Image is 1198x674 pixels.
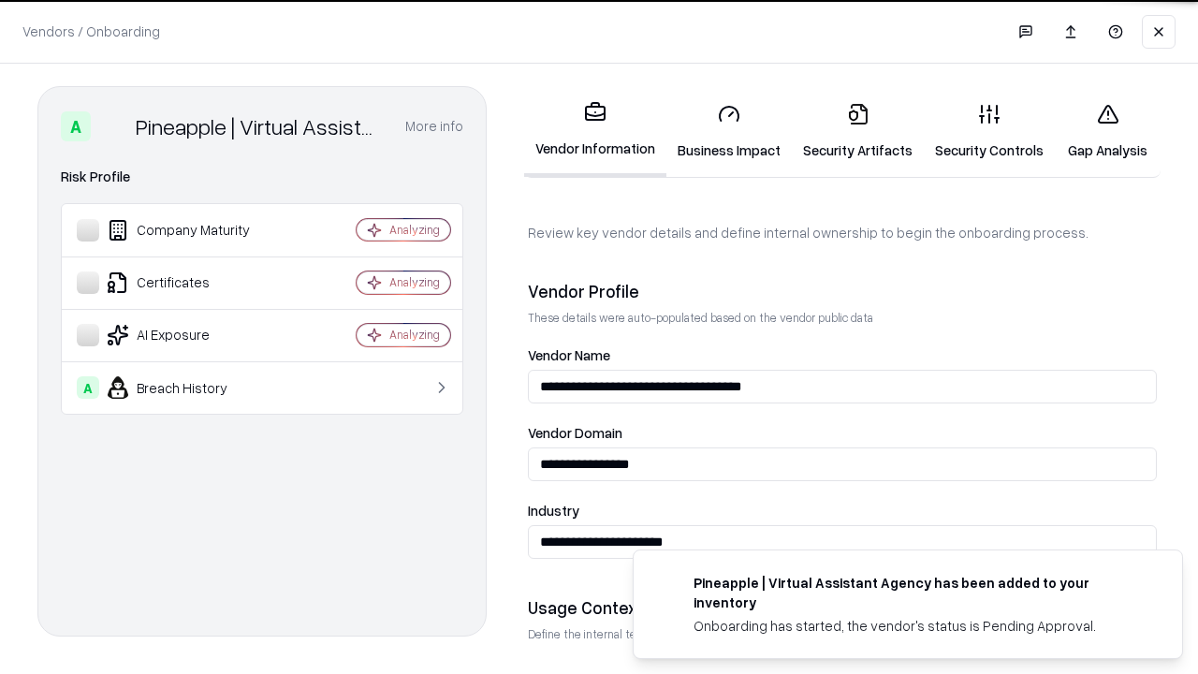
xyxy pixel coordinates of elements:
[924,88,1055,175] a: Security Controls
[77,324,300,346] div: AI Exposure
[389,327,440,343] div: Analyzing
[98,111,128,141] img: Pineapple | Virtual Assistant Agency
[666,88,792,175] a: Business Impact
[61,166,463,188] div: Risk Profile
[792,88,924,175] a: Security Artifacts
[656,573,679,595] img: trypineapple.com
[405,110,463,143] button: More info
[61,111,91,141] div: A
[77,271,300,294] div: Certificates
[1055,88,1161,175] a: Gap Analysis
[694,573,1137,612] div: Pineapple | Virtual Assistant Agency has been added to your inventory
[389,274,440,290] div: Analyzing
[528,348,1157,362] label: Vendor Name
[528,310,1157,326] p: These details were auto-populated based on the vendor public data
[694,616,1137,636] div: Onboarding has started, the vendor's status is Pending Approval.
[528,596,1157,619] div: Usage Context
[22,22,160,41] p: Vendors / Onboarding
[77,219,300,242] div: Company Maturity
[524,86,666,177] a: Vendor Information
[528,426,1157,440] label: Vendor Domain
[528,223,1157,242] p: Review key vendor details and define internal ownership to begin the onboarding process.
[389,222,440,238] div: Analyzing
[77,376,300,399] div: Breach History
[528,626,1157,642] p: Define the internal team and reason for using this vendor. This helps assess business relevance a...
[77,376,99,399] div: A
[528,504,1157,518] label: Industry
[528,280,1157,302] div: Vendor Profile
[136,111,383,141] div: Pineapple | Virtual Assistant Agency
